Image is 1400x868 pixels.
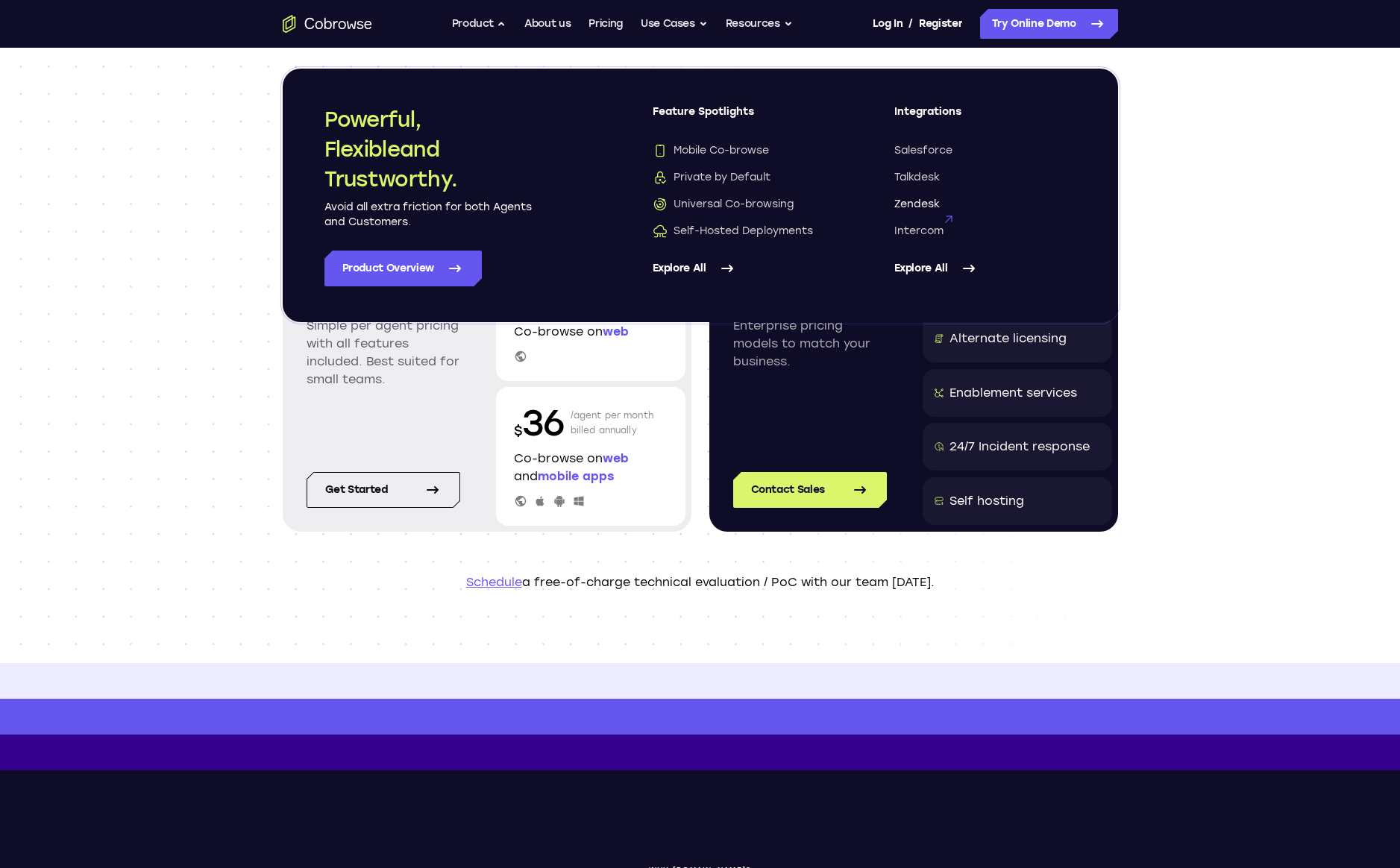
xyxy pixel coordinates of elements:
img: Mobile Co-browse [653,143,668,158]
div: Alternate licensing [949,330,1067,347]
span: Universal Co-browsing [653,197,794,212]
span: Self-Hosted Deployments [653,224,813,239]
img: Self-Hosted Deployments [653,224,668,239]
span: mobile apps [538,469,614,483]
button: Resources [726,9,793,39]
a: About us [524,9,571,39]
p: Simple per agent pricing with all features included. Best suited for small teams. [307,317,460,389]
a: Pricing [588,9,623,39]
span: Private by Default [653,170,770,185]
img: Private by Default [653,170,668,185]
p: 36 [514,399,565,447]
span: Integrations [894,104,1076,131]
p: Co-browse on and [514,450,668,485]
span: web [603,324,629,339]
a: Salesforce [894,143,1076,158]
button: Use Cases [641,9,708,39]
a: Intercom [894,224,1076,239]
p: /agent per month billed annually [571,399,654,447]
p: Avoid all extra friction for both Agents and Customers. [324,200,533,230]
a: Zendesk [894,197,1076,212]
p: a free-of-charge technical evaluation / PoC with our team [DATE]. [283,573,1118,591]
div: 24/7 Incident response [949,438,1090,456]
div: Self hosting [949,492,1024,510]
div: Enablement services [949,384,1077,402]
span: Feature Spotlights [653,104,835,131]
a: Log In [873,9,903,39]
span: Zendesk [894,197,940,212]
a: Schedule [466,575,522,589]
a: Get started [307,472,460,508]
a: Go to the home page [283,15,372,33]
p: Co-browse on [514,323,668,341]
a: Mobile Co-browseMobile Co-browse [653,143,835,158]
span: Salesforce [894,143,952,158]
img: Universal Co-browsing [653,197,668,212]
button: Product [452,9,507,39]
p: Enterprise pricing models to match your business. [733,317,887,371]
a: Explore All [894,251,1076,286]
a: Contact Sales [733,472,887,508]
span: web [603,451,629,465]
a: Try Online Demo [980,9,1118,39]
a: Self-Hosted DeploymentsSelf-Hosted Deployments [653,224,835,239]
h2: Powerful, Flexible and Trustworthy. [324,104,533,194]
a: Universal Co-browsingUniversal Co-browsing [653,197,835,212]
span: Talkdesk [894,170,940,185]
a: Explore All [653,251,835,286]
span: Mobile Co-browse [653,143,769,158]
span: $ [514,423,523,439]
a: Register [919,9,962,39]
a: Talkdesk [894,170,1076,185]
span: / [908,15,913,33]
span: Intercom [894,224,944,239]
a: Private by DefaultPrivate by Default [653,170,835,185]
a: Product Overview [324,251,482,286]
